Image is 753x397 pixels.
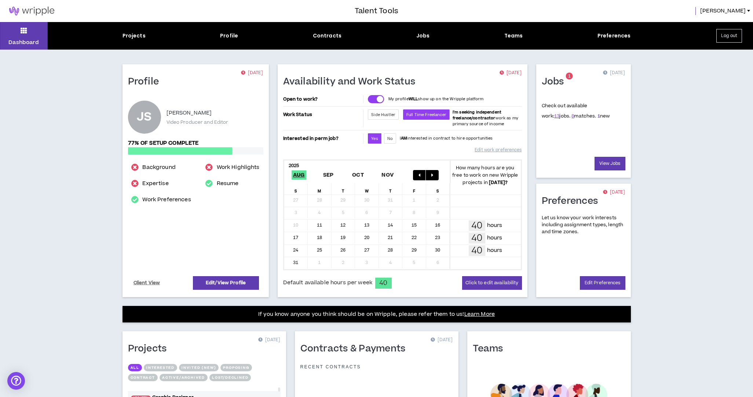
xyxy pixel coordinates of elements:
div: Projects [123,32,146,40]
h1: Projects [128,343,172,355]
p: Check out available work: [542,102,610,119]
div: W [355,183,379,194]
p: hours [487,234,502,242]
p: [DATE] [500,69,522,77]
a: Work Highlights [217,163,260,172]
span: work as my primary source of income [453,109,518,127]
p: hours [487,246,502,255]
a: 13 [554,113,559,119]
p: Dashboard [8,39,39,46]
div: JS [137,112,151,123]
a: Learn More [464,310,495,318]
div: Teams [504,32,523,40]
button: Log out [716,29,742,43]
p: Recent Contracts [300,364,361,370]
button: Invited (new) [179,364,219,371]
span: [PERSON_NAME] [700,7,746,15]
button: Proposing [220,364,252,371]
div: Contracts [313,32,341,40]
div: Joe S. [128,101,161,134]
span: Sep [322,170,335,180]
p: [DATE] [603,189,625,196]
strong: WILL [409,96,418,102]
h1: Contracts & Payments [300,343,411,355]
a: Edit/View Profile [193,276,259,290]
a: Client View [132,277,161,289]
button: Interested [144,364,177,371]
span: Nov [380,170,395,180]
a: Work Preferences [142,195,191,204]
h1: Availability and Work Status [283,76,421,88]
p: [PERSON_NAME] [167,109,212,118]
span: Default available hours per week [283,279,372,287]
a: 1 [597,113,600,119]
p: [DATE] [603,69,625,77]
span: Aug [292,170,306,180]
p: Interested in perm job? [283,133,362,144]
div: F [402,183,426,194]
button: Active/Archived [160,374,208,381]
div: Open Intercom Messenger [7,372,25,390]
a: 8 [571,113,574,119]
p: [DATE] [431,336,453,344]
span: Side Hustler [371,112,395,118]
p: I interested in contract to hire opportunities [400,136,493,141]
b: 2025 [289,162,299,169]
b: I'm seeking independent freelance/contractor [453,109,501,121]
p: Work Status [283,109,362,120]
div: Jobs [416,32,430,40]
p: 77% of setup complete [128,139,263,147]
span: jobs. [554,113,570,119]
span: new [597,113,610,119]
div: S [284,183,308,194]
h1: Profile [128,76,165,88]
div: T [379,183,403,194]
p: If you know anyone you think should be on Wripple, please refer them to us! [258,310,495,319]
b: [DATE] ? [489,179,508,186]
a: Edit Preferences [580,276,625,290]
h1: Preferences [542,195,604,207]
p: [DATE] [241,69,263,77]
div: M [308,183,332,194]
p: Let us know your work interests including assignment types, length and time zones. [542,214,625,236]
p: My profile show up on the Wripple platform [388,96,483,102]
a: Expertise [142,179,168,188]
span: Yes [371,136,378,141]
p: How many hours are you free to work on new Wripple projects in [450,164,521,186]
p: hours [487,221,502,230]
a: Edit work preferences [475,144,522,156]
sup: 1 [566,73,573,80]
span: No [387,136,393,141]
div: Profile [220,32,238,40]
div: T [332,183,355,194]
button: Lost/Declined [209,374,251,381]
span: 1 [568,73,571,79]
h1: Teams [473,343,509,355]
a: View Jobs [595,157,625,170]
p: Open to work? [283,96,362,102]
strong: AM [401,136,407,141]
span: matches. [571,113,596,119]
a: Resume [217,179,239,188]
h3: Talent Tools [355,6,398,17]
div: S [426,183,450,194]
p: Video Producer and Editor [167,119,229,126]
h1: Jobs [542,76,570,88]
button: Click to edit availability [462,276,522,290]
button: Contract [128,374,158,381]
div: Preferences [597,32,631,40]
a: Background [142,163,175,172]
button: All [128,364,142,371]
span: Oct [351,170,365,180]
p: [DATE] [258,336,280,344]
